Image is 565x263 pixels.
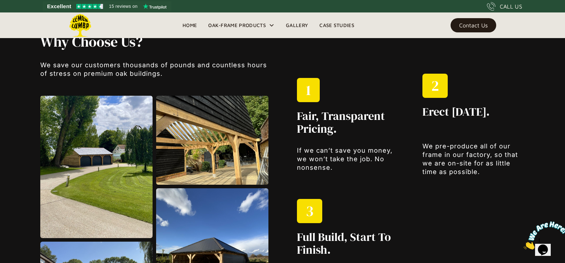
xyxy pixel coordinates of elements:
div: Contact Us [459,23,488,28]
a: See Lemon Lumba reviews on Trustpilot [43,1,171,11]
a: Case Studies [314,20,360,31]
h2: Fair, Transparent Pricing. [297,110,400,135]
p: If we can’t save you money, we won’t take the job. No nonsense. [297,146,400,172]
h1: 2 [431,77,439,94]
div: CALL US [500,2,522,11]
iframe: chat widget [521,219,565,252]
h2: Erect [DATE]. [422,106,490,118]
p: We save our customers thousands of pounds and countless hours of stress on premium oak buildings. [40,61,268,78]
h1: 1 [306,81,311,99]
h1: Why Choose Us? [40,33,268,50]
a: Contact Us [451,18,496,32]
span: 15 reviews on [109,2,138,11]
div: Oak-Frame Products [208,21,266,30]
img: Trustpilot 4.5 stars [76,4,103,9]
span: 1 [3,3,6,9]
img: Trustpilot logo [143,4,166,9]
div: Oak-Frame Products [202,12,280,38]
p: We pre-produce all of our frame in our factory, so that we are on-site for as little time as poss... [422,142,525,176]
a: CALL US [487,2,522,11]
h2: Full Build, Start to Finish. [297,231,400,256]
span: Excellent [47,2,71,11]
img: Chat attention grabber [3,3,47,31]
a: Gallery [280,20,314,31]
a: Home [177,20,202,31]
h1: 3 [306,202,313,220]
